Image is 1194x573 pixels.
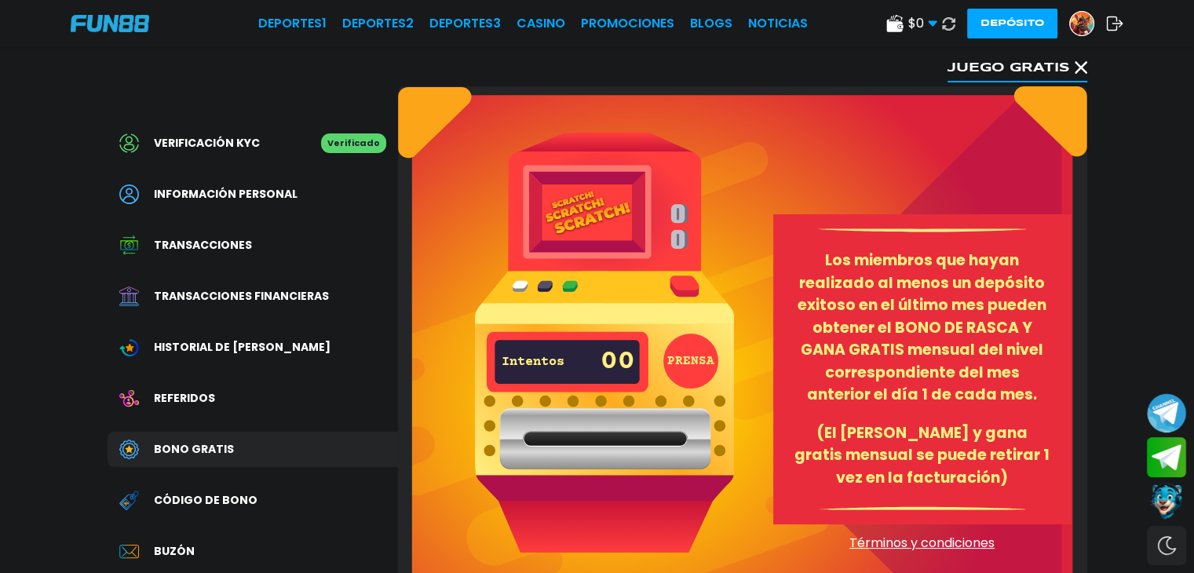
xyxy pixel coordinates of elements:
[475,133,734,552] img: Machine
[119,235,139,255] img: Transaction History
[748,14,808,33] a: NOTICIAS
[967,9,1057,38] button: Depósito
[773,534,1072,553] a: Términos y condiciones
[792,422,1053,490] p: (El [PERSON_NAME] y gana gratis mensual se puede retirar 1 vez en la facturación)
[908,14,937,33] span: $ 0
[154,339,330,356] span: Historial de [PERSON_NAME]
[154,288,329,305] span: Transacciones financieras
[108,279,398,314] a: Financial TransactionTransacciones financieras
[108,228,398,263] a: Transaction HistoryTransacciones
[108,330,398,365] a: Wagering TransactionHistorial de [PERSON_NAME]
[119,491,139,510] img: Redeem Bonus
[108,534,398,569] a: InboxBuzón
[108,177,398,212] a: PersonalInformación personal
[342,14,414,33] a: Deportes2
[429,14,501,33] a: Deportes3
[1147,526,1186,565] div: Switch theme
[119,286,139,306] img: Financial Transaction
[1147,437,1186,478] button: Join telegram
[1147,481,1186,522] button: Contact customer service
[601,341,635,383] p: 00
[517,14,565,33] a: CASINO
[581,14,674,33] a: Promociones
[154,237,252,254] span: Transacciones
[119,184,139,204] img: Personal
[108,483,398,518] a: Redeem BonusCódigo de bono
[154,492,257,509] span: Código de bono
[258,14,327,33] a: Deportes1
[119,389,139,408] img: Referral
[948,51,1087,82] button: Juego gratis
[154,186,298,203] span: Información personal
[154,543,195,560] span: Buzón
[71,15,149,32] img: Company Logo
[119,440,139,459] img: Free Bonus
[154,390,215,407] span: Referidos
[119,338,139,357] img: Wagering Transaction
[108,432,398,467] a: Free BonusBono Gratis
[792,250,1053,407] p: Los miembros que hayan realizado al menos un depósito exitoso en el último mes pueden obtener el ...
[690,14,732,33] a: BLOGS
[108,126,398,161] a: Verificación KYCVerificado
[502,356,557,369] p: Intentos
[119,542,139,561] img: Inbox
[1070,12,1094,35] img: Avatar
[154,441,234,458] span: Bono Gratis
[663,334,718,389] button: PRENSA
[154,135,260,151] span: Verificación KYC
[108,381,398,416] a: ReferralReferidos
[1069,11,1106,36] a: Avatar
[1147,392,1186,433] button: Join telegram channel
[321,133,386,153] p: Verificado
